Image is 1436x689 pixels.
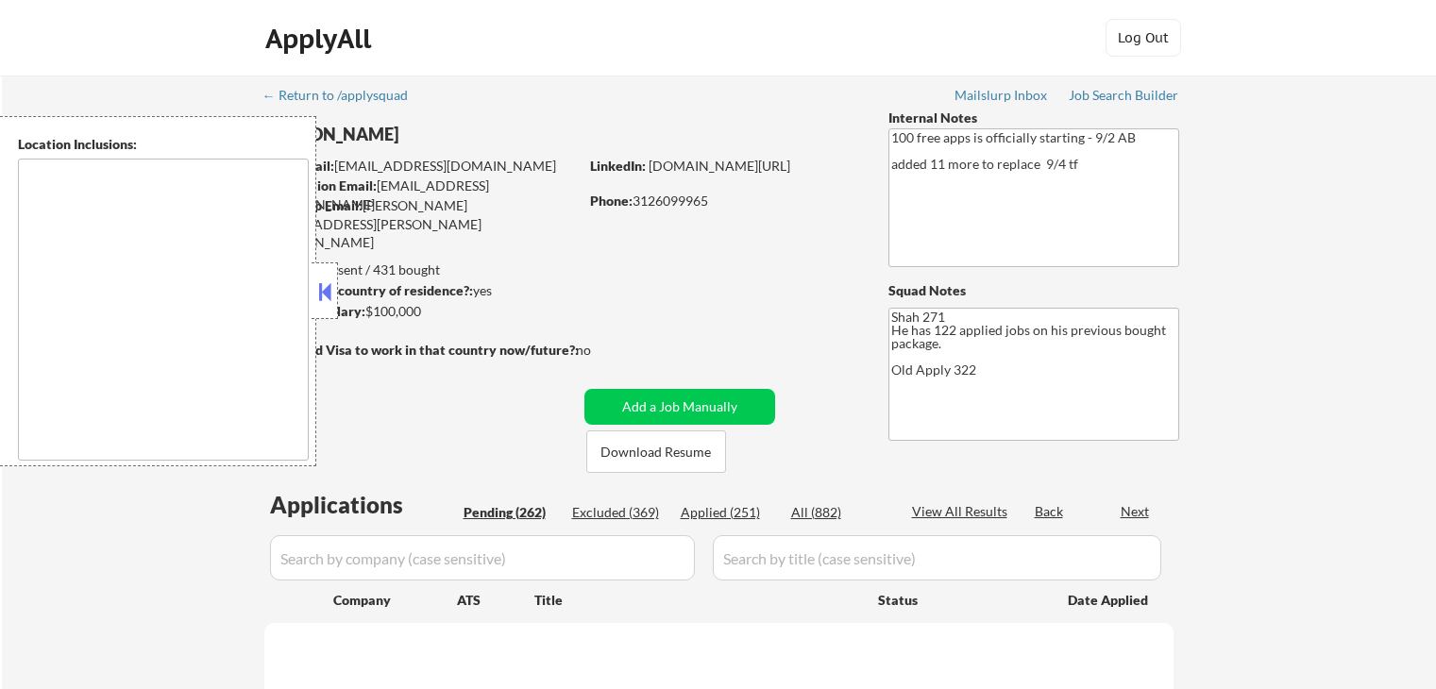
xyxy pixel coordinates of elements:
[590,158,646,174] strong: LinkedIn:
[649,158,790,174] a: [DOMAIN_NAME][URL]
[713,535,1161,580] input: Search by title (case sensitive)
[955,88,1049,107] a: Mailslurp Inbox
[265,176,578,213] div: [EMAIL_ADDRESS][DOMAIN_NAME]
[333,591,457,610] div: Company
[264,196,578,252] div: [PERSON_NAME][EMAIL_ADDRESS][PERSON_NAME][DOMAIN_NAME]
[270,535,695,580] input: Search by company (case sensitive)
[1106,19,1181,57] button: Log Out
[1035,502,1065,521] div: Back
[263,302,578,321] div: $100,000
[681,503,775,522] div: Applied (251)
[265,23,377,55] div: ApplyAll
[263,282,473,298] strong: Can work in country of residence?:
[18,135,309,154] div: Location Inclusions:
[878,582,1040,616] div: Status
[263,260,578,279] div: 351 sent / 431 bought
[264,342,579,358] strong: Will need Visa to work in that country now/future?:
[590,192,857,210] div: 3126099965
[586,430,726,473] button: Download Resume
[955,89,1049,102] div: Mailslurp Inbox
[912,502,1013,521] div: View All Results
[576,341,630,360] div: no
[1121,502,1151,521] div: Next
[572,503,667,522] div: Excluded (369)
[270,494,457,516] div: Applications
[1068,591,1151,610] div: Date Applied
[584,389,775,425] button: Add a Job Manually
[590,193,633,209] strong: Phone:
[464,503,558,522] div: Pending (262)
[265,157,578,176] div: [EMAIL_ADDRESS][DOMAIN_NAME]
[888,109,1179,127] div: Internal Notes
[534,591,860,610] div: Title
[262,89,426,102] div: ← Return to /applysquad
[263,281,572,300] div: yes
[264,123,652,146] div: [PERSON_NAME]
[791,503,886,522] div: All (882)
[1069,89,1179,102] div: Job Search Builder
[262,88,426,107] a: ← Return to /applysquad
[457,591,534,610] div: ATS
[888,281,1179,300] div: Squad Notes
